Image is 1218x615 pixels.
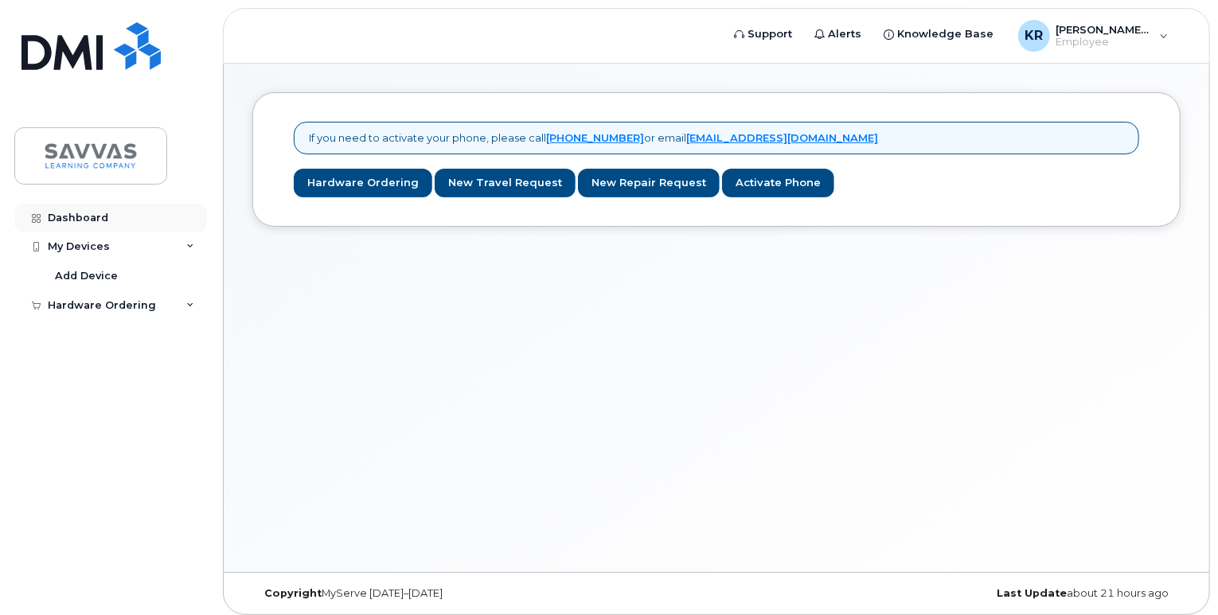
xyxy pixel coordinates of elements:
iframe: Messenger Launcher [1149,546,1206,603]
a: [EMAIL_ADDRESS][DOMAIN_NAME] [686,131,878,144]
div: MyServe [DATE]–[DATE] [252,587,562,600]
a: [PHONE_NUMBER] [546,131,644,144]
strong: Last Update [997,587,1067,599]
a: New Travel Request [435,169,576,198]
div: about 21 hours ago [871,587,1181,600]
a: Activate Phone [722,169,834,198]
a: Hardware Ordering [294,169,432,198]
strong: Copyright [264,587,322,599]
p: If you need to activate your phone, please call or email [309,130,878,146]
a: New Repair Request [578,169,720,198]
